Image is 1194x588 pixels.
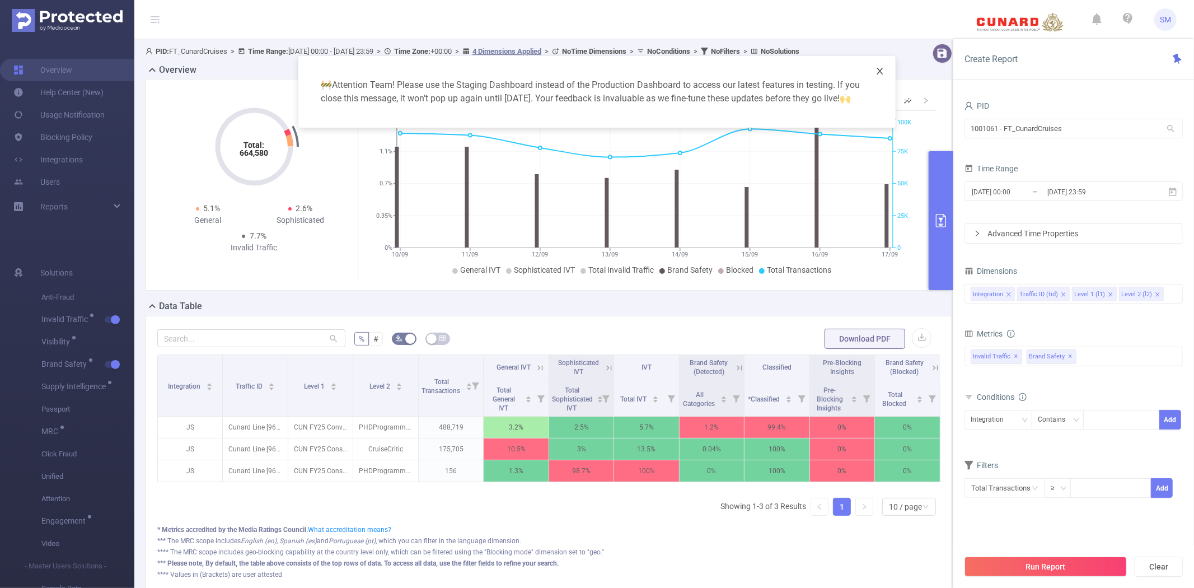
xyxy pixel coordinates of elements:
[1135,557,1183,577] button: Clear
[1119,287,1164,301] li: Level 2 (l2)
[1151,478,1173,498] button: Add
[1060,485,1067,493] i: icon: down
[1022,417,1028,424] i: icon: down
[321,80,332,90] span: warning
[1121,287,1152,302] div: Level 2 (l2)
[1007,330,1015,338] i: icon: info-circle
[1006,292,1012,298] i: icon: close
[971,349,1022,364] span: Invalid Traffic
[971,410,1012,429] div: Integration
[1019,393,1027,401] i: icon: info-circle
[971,287,1015,301] li: Integration
[1155,292,1160,298] i: icon: close
[1061,292,1066,298] i: icon: close
[973,287,1003,302] div: Integration
[1159,410,1181,430] button: Add
[1073,417,1080,424] i: icon: down
[1108,292,1113,298] i: icon: close
[974,230,981,237] i: icon: right
[964,164,1018,173] span: Time Range
[1038,410,1073,429] div: Contains
[1017,287,1070,301] li: Traffic ID (tid)
[964,557,1127,577] button: Run Report
[1014,350,1019,363] span: ✕
[965,224,1182,243] div: icon: rightAdvanced Time Properties
[312,69,882,114] div: Attention Team! Please use the Staging Dashboard instead of the Production Dashboard to access ou...
[964,54,1018,64] span: Create Report
[977,393,1027,402] span: Conditions
[1019,287,1058,302] div: Traffic ID (tid)
[840,93,851,104] span: highfive
[1069,350,1073,363] span: ✕
[971,184,1061,199] input: Start date
[964,267,1017,276] span: Dimensions
[1072,287,1117,301] li: Level 1 (l1)
[964,101,989,110] span: PID
[964,101,973,110] i: icon: user
[964,329,1003,338] span: Metrics
[1074,287,1105,302] div: Level 1 (l1)
[1046,184,1137,199] input: End date
[1027,349,1076,364] span: Brand Safety
[964,461,998,470] span: Filters
[875,67,884,76] i: icon: close
[864,56,896,87] button: Close
[1051,479,1062,497] div: ≥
